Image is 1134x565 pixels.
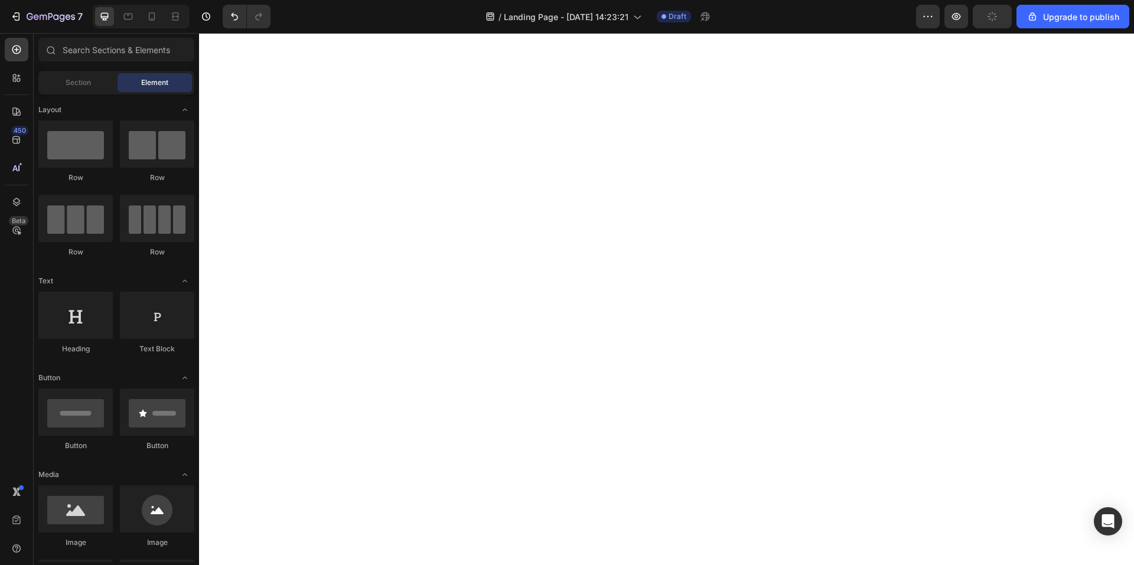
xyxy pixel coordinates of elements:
[175,368,194,387] span: Toggle open
[38,440,113,451] div: Button
[504,11,628,23] span: Landing Page - [DATE] 14:23:21
[669,11,686,22] span: Draft
[498,11,501,23] span: /
[38,104,61,115] span: Layout
[223,5,271,28] div: Undo/Redo
[38,247,113,257] div: Row
[1094,507,1122,535] div: Open Intercom Messenger
[38,373,60,383] span: Button
[175,100,194,119] span: Toggle open
[120,440,194,451] div: Button
[141,77,168,88] span: Element
[175,272,194,290] span: Toggle open
[77,9,83,24] p: 7
[38,172,113,183] div: Row
[120,172,194,183] div: Row
[199,33,1134,565] iframe: Design area
[66,77,91,88] span: Section
[1027,11,1119,23] div: Upgrade to publish
[120,344,194,354] div: Text Block
[120,247,194,257] div: Row
[38,537,113,548] div: Image
[38,344,113,354] div: Heading
[1016,5,1129,28] button: Upgrade to publish
[38,276,53,286] span: Text
[175,465,194,484] span: Toggle open
[9,216,28,226] div: Beta
[5,5,88,28] button: 7
[120,537,194,548] div: Image
[38,469,59,480] span: Media
[11,126,28,135] div: 450
[38,38,194,61] input: Search Sections & Elements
